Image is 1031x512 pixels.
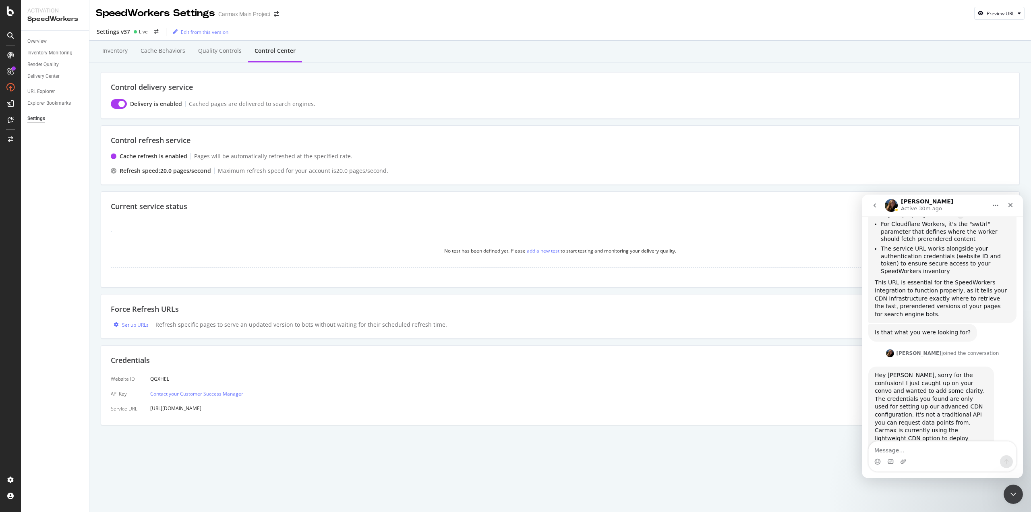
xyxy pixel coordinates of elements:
[27,37,47,46] div: Overview
[987,10,1014,17] div: Preview URL
[27,87,55,96] div: URL Explorer
[150,390,243,397] a: Contact your Customer Success Manager
[27,72,83,81] a: Delivery Center
[27,49,83,57] a: Inventory Monitoring
[27,60,59,69] div: Render Quality
[111,201,1010,212] div: Current service status
[120,152,187,160] div: Cache refresh is enabled
[120,167,211,175] div: Refresh speed: 20.0 pages /second
[139,28,148,35] div: Live
[862,195,1023,478] iframe: Intercom live chat
[111,82,1010,93] div: Control delivery service
[155,321,447,329] div: Refresh specific pages to serve an updated version to bots without waiting for their scheduled re...
[13,177,126,272] div: Hey [PERSON_NAME], sorry for the confusion! I just caught up on your convo and wanted to add some...
[27,99,83,108] a: Explorer Bookmarks
[255,47,296,55] div: Control Center
[12,264,19,270] button: Emoji picker
[130,100,182,108] div: Delivery is enabled
[7,247,154,261] textarea: Message…
[974,7,1025,20] button: Preview URL
[111,355,1010,366] div: Credentials
[6,172,155,291] div: Laura says…
[154,29,159,34] div: arrow-right-arrow-left
[27,6,83,15] div: Activation
[181,29,228,35] div: Edit from this version
[170,25,228,38] button: Edit from this version
[150,402,243,415] div: [URL][DOMAIN_NAME]
[527,247,559,254] div: add a new test
[25,264,32,270] button: Gif picker
[27,49,72,57] div: Inventory Monitoring
[27,72,60,81] div: Delivery Center
[111,402,137,415] div: Service URL
[27,114,83,123] a: Settings
[111,372,137,386] div: Website ID
[6,172,132,276] div: Hey [PERSON_NAME], sorry for the confusion! I just caught up on your convo and wanted to add some...
[97,28,130,36] div: Settings v37
[38,264,45,270] button: Upload attachment
[27,60,83,69] a: Render Quality
[111,386,137,402] div: API Key
[102,47,128,55] div: Inventory
[198,47,242,55] div: Quality Controls
[111,321,149,329] button: Set up URLs
[189,100,315,108] div: Cached pages are delivered to search engines.
[141,47,185,55] div: Cache behaviors
[27,114,45,123] div: Settings
[218,167,388,175] div: Maximum refresh speed for your account is 20.0 pages /second.
[27,15,83,24] div: SpeedWorkers
[111,304,1010,315] div: Force Refresh URLs
[1004,485,1023,504] iframe: Intercom live chat
[111,135,1010,146] div: Control refresh service
[444,247,676,254] div: No test has been defined yet. Please to start testing and monitoring your delivery quality.
[150,389,243,398] button: Contact your Customer Success Manager
[138,261,151,274] button: Send a message…
[150,372,243,386] div: QGXHEL
[27,87,83,96] a: URL Explorer
[122,321,149,328] div: Set up URLs
[218,10,271,18] div: Carmax Main Project
[96,6,215,20] div: SpeedWorkers Settings
[274,11,279,17] div: arrow-right-arrow-left
[194,152,352,160] div: Pages will be automatically refreshed at the specified rate.
[27,37,83,46] a: Overview
[27,99,71,108] div: Explorer Bookmarks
